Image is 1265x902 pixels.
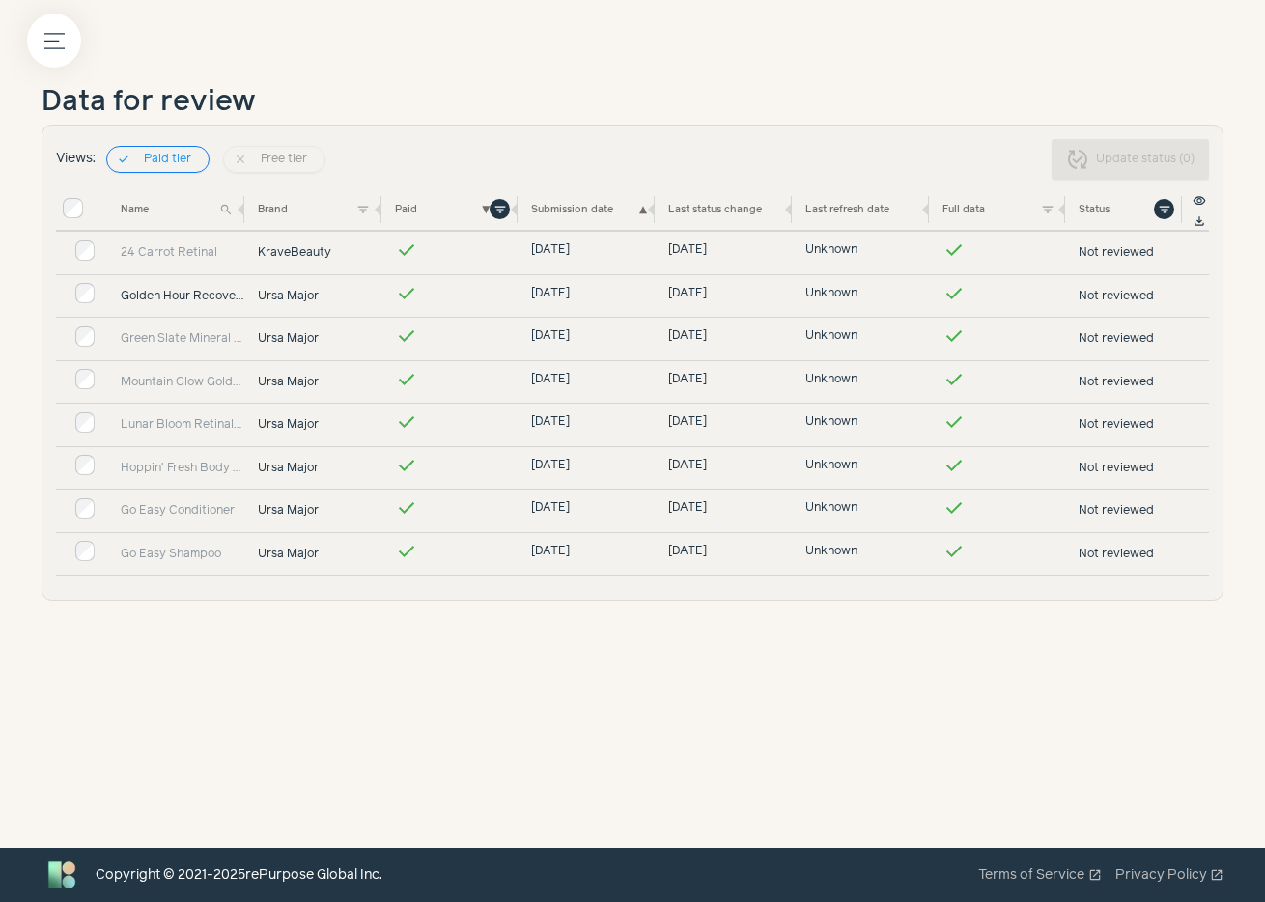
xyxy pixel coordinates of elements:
[531,413,570,431] span: [DATE]
[121,546,244,563] a: Go Easy Shampoo
[668,285,707,302] span: [DATE]
[234,153,247,166] i: close
[216,199,237,219] button: search
[251,360,388,404] td: Ursa Major
[395,454,418,477] span: check
[668,499,707,517] span: [DATE]
[942,324,966,348] span: check
[942,540,966,563] span: check
[395,496,418,520] span: check
[251,274,388,318] td: Ursa Major
[668,203,762,216] button: Last status change
[1210,868,1223,882] span: open_in_new
[531,543,570,560] span: [DATE]
[395,203,417,216] button: Paid
[531,499,570,517] span: [DATE]
[942,496,966,520] span: check
[106,146,210,173] button: check Paid tier
[1037,199,1057,219] button: filter_list
[219,203,233,216] span: search
[258,203,288,216] button: Brand
[1072,232,1209,275] td: Not reviewed
[1072,532,1209,576] td: Not reviewed
[1072,490,1209,533] td: Not reviewed
[493,203,507,216] span: filter_list
[942,454,966,477] span: check
[668,241,707,259] span: [DATE]
[1072,360,1209,404] td: Not reviewed
[251,404,388,447] td: Ursa Major
[668,413,707,431] span: [DATE]
[531,371,570,388] span: [DATE]
[1154,199,1174,219] button: filter_list
[482,199,510,220] div: ▼
[1072,318,1209,361] td: Not reviewed
[251,532,388,576] td: Ursa Major
[356,203,370,216] span: filter_list
[805,371,857,388] span: Unknown
[805,543,857,560] span: Unknown
[805,457,857,474] span: Unknown
[805,413,857,431] span: Unknown
[531,457,570,474] span: [DATE]
[1189,211,1209,232] button: file_download
[42,855,82,895] img: Bluebird logo
[395,282,418,305] span: check
[251,318,388,361] td: Ursa Major
[121,244,244,262] a: 24 Carrot Retinal
[56,139,328,180] div: Views:
[1158,203,1171,216] span: filter_list
[353,199,374,219] button: filter_list
[1072,446,1209,490] td: Not reviewed
[668,327,707,345] span: [DATE]
[805,499,857,517] span: Unknown
[121,374,244,391] a: Mountain Glow Golden Serum
[254,154,314,165] span: Free tier
[942,368,966,391] span: check
[96,865,382,886] div: Copyright © 2021- 2025 rePurpose Global Inc.
[121,288,244,305] a: Golden Hour Recovery Cream traveler
[1189,190,1209,211] button: visibility
[1088,868,1102,882] span: open_in_new
[805,285,857,302] span: Unknown
[121,416,244,434] a: Lunar Bloom Retinal Serum
[942,203,985,216] button: Full data
[490,199,510,219] button: filter_list
[1072,274,1209,318] td: Not reviewed
[251,232,388,275] td: KraveBeauty
[531,285,570,302] span: [DATE]
[1115,865,1224,886] a: Privacy Policyopen_in_new
[1193,194,1206,208] span: visibility
[668,371,707,388] span: [DATE]
[942,410,966,434] span: check
[942,282,966,305] span: check
[251,446,388,490] td: Ursa Major
[137,154,198,165] span: Paid tier
[395,410,418,434] span: check
[395,540,418,563] span: check
[121,502,244,520] a: Go Easy Conditioner
[121,203,149,216] button: Name
[805,327,857,345] span: Unknown
[978,865,1102,886] a: Terms of Serviceopen_in_new
[668,543,707,560] span: [DATE]
[531,327,570,345] span: [DATE]
[395,239,418,262] span: check
[121,330,244,348] a: Green Slate Mineral Polish
[223,146,325,173] button: close Free tier
[42,81,1223,125] h1: Data for review
[639,203,647,216] div: ▲
[805,241,857,259] span: Unknown
[805,203,889,216] button: Last refresh date
[117,153,130,166] i: check
[1072,404,1209,447] td: Not reviewed
[942,239,966,262] span: check
[531,241,570,259] span: [DATE]
[531,203,613,216] button: Submission date
[395,368,418,391] span: check
[121,460,244,477] a: Hoppin' Fresh Body Wash
[1193,214,1206,228] span: file_download
[395,324,418,348] span: check
[1041,203,1054,216] span: filter_list
[668,457,707,474] span: [DATE]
